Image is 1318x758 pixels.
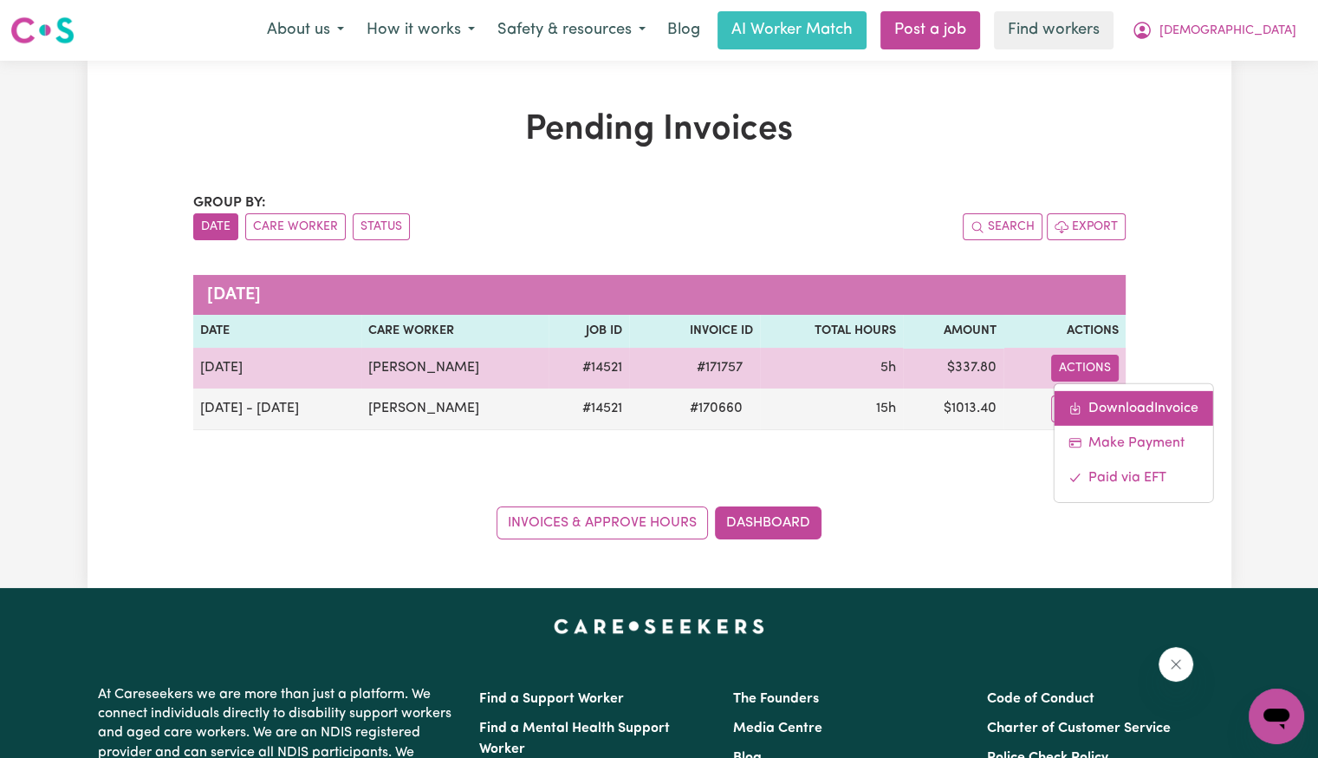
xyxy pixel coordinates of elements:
[963,213,1042,240] button: Search
[355,12,486,49] button: How it works
[10,12,105,26] span: Need any help?
[679,398,753,419] span: # 170660
[479,722,670,756] a: Find a Mental Health Support Worker
[245,213,346,240] button: sort invoices by care worker
[880,361,896,375] span: 5 hours
[760,315,903,348] th: Total Hours
[1120,12,1308,49] button: My Account
[353,213,410,240] button: sort invoices by paid status
[1047,213,1126,240] button: Export
[479,692,624,706] a: Find a Support Worker
[629,315,760,348] th: Invoice ID
[361,348,549,389] td: [PERSON_NAME]
[987,722,1171,735] a: Charter of Customer Service
[903,315,1003,348] th: Amount
[880,11,980,49] a: Post a job
[1054,390,1212,425] a: Download invoice #171757
[497,506,708,539] a: Invoices & Approve Hours
[549,389,629,430] td: # 14521
[1053,382,1213,502] div: Actions
[193,348,362,389] td: [DATE]
[1003,315,1126,348] th: Actions
[733,722,822,735] a: Media Centre
[361,389,549,430] td: [PERSON_NAME]
[10,10,75,50] a: Careseekers logo
[256,12,355,49] button: About us
[193,275,1126,315] caption: [DATE]
[1159,647,1193,682] iframe: Close message
[1054,425,1212,460] a: Make Payment
[1054,460,1212,494] a: Mark invoice #171757 as paid via EFT
[876,402,896,415] span: 15 hours
[1051,355,1119,382] button: Actions
[733,692,819,706] a: The Founders
[549,348,629,389] td: # 14521
[686,357,753,378] span: # 171757
[657,11,711,49] a: Blog
[717,11,867,49] a: AI Worker Match
[193,315,362,348] th: Date
[903,389,1003,430] td: $ 1013.40
[193,109,1126,151] h1: Pending Invoices
[903,348,1003,389] td: $ 337.80
[10,15,75,46] img: Careseekers logo
[987,692,1094,706] a: Code of Conduct
[1249,689,1304,744] iframe: Button to launch messaging window
[193,213,238,240] button: sort invoices by date
[715,506,821,539] a: Dashboard
[1051,395,1119,422] button: Actions
[193,196,266,210] span: Group by:
[361,315,549,348] th: Care Worker
[994,11,1113,49] a: Find workers
[486,12,657,49] button: Safety & resources
[549,315,629,348] th: Job ID
[554,619,764,633] a: Careseekers home page
[193,389,362,430] td: [DATE] - [DATE]
[1159,22,1296,41] span: [DEMOGRAPHIC_DATA]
